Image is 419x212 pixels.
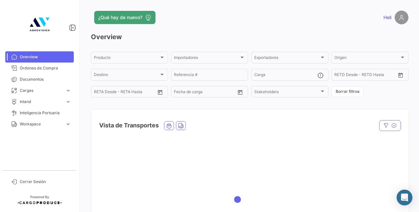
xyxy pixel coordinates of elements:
[20,65,71,71] span: Órdenes de Compra
[20,179,71,185] span: Cerrar Sesión
[334,56,400,61] span: Origen
[155,87,165,97] button: Open calendar
[254,91,320,95] span: Stakeholders
[94,91,106,95] input: Desde
[20,76,71,82] span: Documentos
[174,91,186,95] input: Desde
[5,63,74,74] a: Órdenes de Compra
[65,88,71,93] span: expand_more
[94,73,159,78] span: Destino
[20,54,71,60] span: Overview
[65,121,71,127] span: expand_more
[351,73,380,78] input: Hasta
[99,121,159,130] h4: Vista de Transportes
[396,70,405,80] button: Open calendar
[94,11,155,24] button: ¿Qué hay de nuevo?
[20,110,71,116] span: Inteligencia Portuaria
[5,74,74,85] a: Documentos
[94,56,159,61] span: Producto
[20,99,63,105] span: Inland
[23,8,56,41] img: 4b7f8542-3a82-4138-a362-aafd166d3a59.jpg
[164,121,174,130] button: Ocean
[190,91,220,95] input: Hasta
[395,11,408,24] img: placeholder-user.png
[235,87,245,97] button: Open calendar
[5,107,74,119] a: Inteligencia Portuaria
[254,56,320,61] span: Exportadores
[110,91,140,95] input: Hasta
[176,121,185,130] button: Land
[20,88,63,93] span: Cargas
[20,121,63,127] span: Workspace
[174,56,239,61] span: Importadores
[331,86,364,97] button: Borrar filtros
[91,32,408,41] h3: Overview
[397,190,412,205] div: Abrir Intercom Messenger
[383,14,391,21] span: Heli
[5,51,74,63] a: Overview
[65,99,71,105] span: expand_more
[98,14,142,21] span: ¿Qué hay de nuevo?
[334,73,346,78] input: Desde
